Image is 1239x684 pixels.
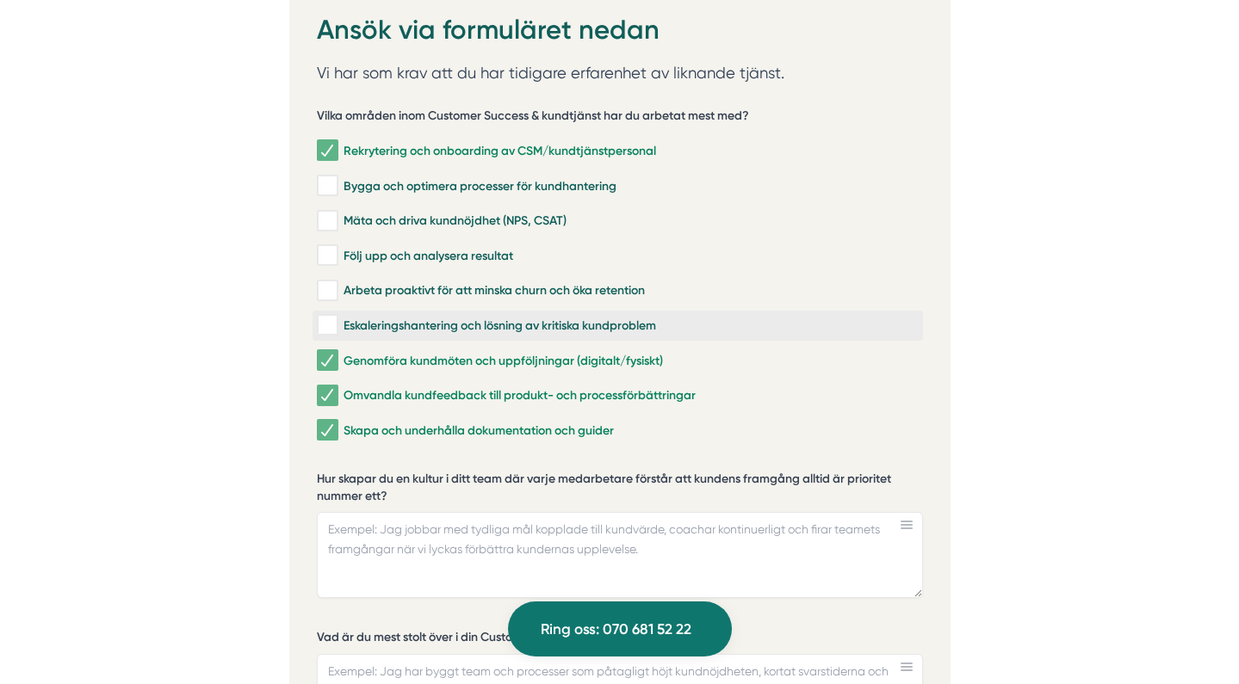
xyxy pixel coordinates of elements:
input: Mäta och driva kundnöjdhet (NPS, CSAT) [317,213,337,230]
input: Rekrytering och onboarding av CSM/kundtjänstpersonal [317,142,337,159]
span: Ring oss: 070 681 52 22 [541,618,691,641]
p: Vi har som krav att du har tidigare erfarenhet av liknande tjänst. [317,60,923,86]
input: Följ upp och analysera resultat [317,247,337,264]
label: Hur skapar du en kultur i ditt team där varje medarbetare förstår att kundens framgång alltid är ... [317,471,923,508]
input: Genomföra kundmöten och uppföljningar (digitalt/fysiskt) [317,352,337,369]
input: Bygga och optimera processer för kundhantering [317,177,337,194]
label: Vad är du mest stolt över i din Customer Success- eller kundtjänstkarriär? [317,629,923,650]
input: Eskaleringshantering och lösning av kritiska kundproblem [317,317,337,334]
h5: Vilka områden inom Customer Success & kundtjänst har du arbetat mest med? [317,108,749,129]
input: Skapa och underhålla dokumentation och guider [317,422,337,439]
a: Ring oss: 070 681 52 22 [508,601,732,656]
h2: Ansök via formuläret nedan [317,11,923,59]
input: Arbeta proaktivt för att minska churn och öka retention [317,282,337,299]
input: Omvandla kundfeedback till produkt- och processförbättringar [317,387,337,404]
